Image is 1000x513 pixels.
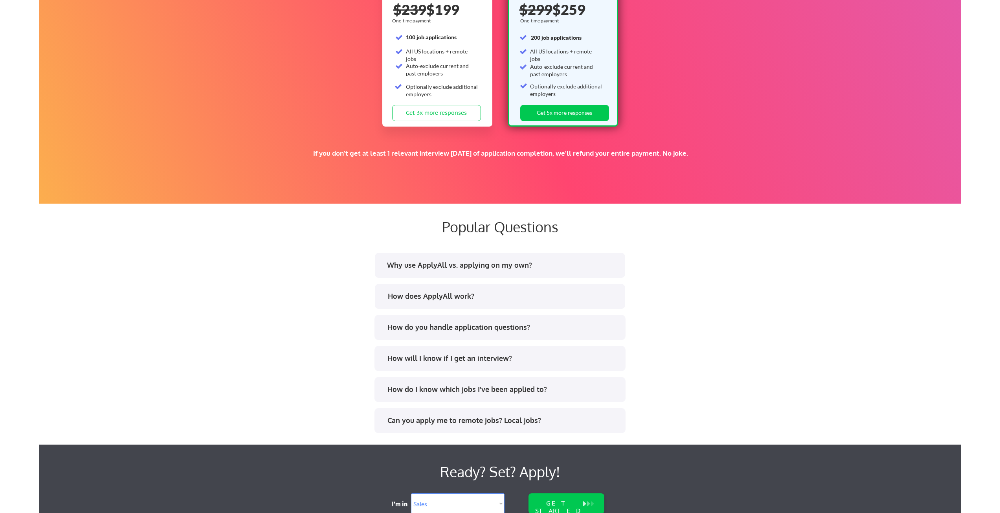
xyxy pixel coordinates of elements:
div: How will I know if I get an interview? [387,353,618,363]
div: One-time payment [392,18,433,24]
strong: 100 job applications [406,34,457,40]
div: How does ApplyAll work? [388,291,618,301]
div: Auto-exclude current and past employers [530,63,603,78]
button: Get 5x more responses [520,105,609,121]
div: Ready? Set? Apply! [149,460,851,483]
div: All US locations + remote jobs [406,48,479,63]
div: Auto-exclude current and past employers [406,62,479,77]
div: Optionally exclude additional employers [530,83,603,98]
button: Get 3x more responses [392,105,481,121]
div: Can you apply me to remote jobs? Local jobs? [387,416,618,425]
div: Popular Questions [312,218,689,235]
strong: 200 job applications [531,34,582,41]
div: How do you handle application questions? [387,322,618,332]
div: Optionally exclude additional employers [406,83,479,98]
s: $239 [393,1,426,18]
div: All US locations + remote jobs [530,48,603,63]
s: $299 [519,1,552,18]
div: $259 [519,2,608,17]
div: Why use ApplyAll vs. applying on my own? [387,260,618,270]
div: I'm in [392,500,413,508]
div: $199 [393,2,482,17]
div: If you don't get at least 1 relevant interview [DATE] of application completion, we'll refund you... [176,149,825,158]
div: How do I know which jobs I've been applied to? [387,384,618,394]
